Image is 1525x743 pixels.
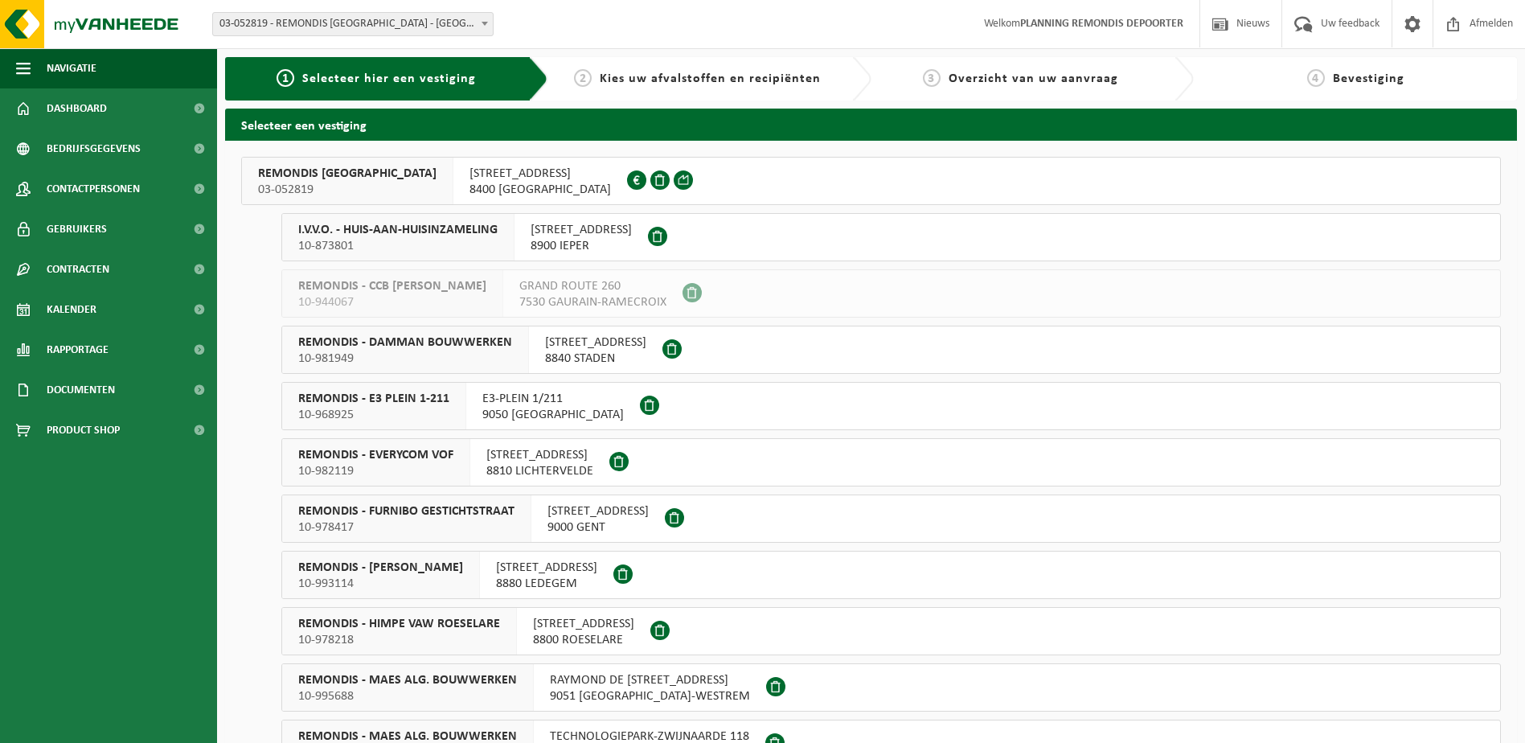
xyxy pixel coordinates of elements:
[281,607,1501,655] button: REMONDIS - HIMPE VAW ROESELARE 10-978218 [STREET_ADDRESS]8800 ROESELARE
[469,166,611,182] span: [STREET_ADDRESS]
[47,88,107,129] span: Dashboard
[302,72,476,85] span: Selecteer hier een vestiging
[298,447,453,463] span: REMONDIS - EVERYCOM VOF
[47,410,120,450] span: Product Shop
[298,407,449,423] span: 10-968925
[533,616,634,632] span: [STREET_ADDRESS]
[258,182,437,198] span: 03-052819
[213,13,493,35] span: 03-052819 - REMONDIS WEST-VLAANDEREN - OOSTENDE
[600,72,821,85] span: Kies uw afvalstoffen en recipiënten
[949,72,1118,85] span: Overzicht van uw aanvraag
[496,560,597,576] span: [STREET_ADDRESS]
[531,238,632,254] span: 8900 IEPER
[47,48,96,88] span: Navigatie
[277,69,294,87] span: 1
[298,238,498,254] span: 10-873801
[486,463,593,479] span: 8810 LICHTERVELDE
[482,407,624,423] span: 9050 [GEOGRAPHIC_DATA]
[47,370,115,410] span: Documenten
[281,495,1501,543] button: REMONDIS - FURNIBO GESTICHTSTRAAT 10-978417 [STREET_ADDRESS]9000 GENT
[241,157,1501,205] button: REMONDIS [GEOGRAPHIC_DATA] 03-052819 [STREET_ADDRESS]8400 [GEOGRAPHIC_DATA]
[47,330,109,370] span: Rapportage
[519,294,666,310] span: 7530 GAURAIN-RAMECROIX
[550,672,750,688] span: RAYMOND DE [STREET_ADDRESS]
[258,166,437,182] span: REMONDIS [GEOGRAPHIC_DATA]
[47,169,140,209] span: Contactpersonen
[47,209,107,249] span: Gebruikers
[1333,72,1404,85] span: Bevestiging
[281,438,1501,486] button: REMONDIS - EVERYCOM VOF 10-982119 [STREET_ADDRESS]8810 LICHTERVELDE
[212,12,494,36] span: 03-052819 - REMONDIS WEST-VLAANDEREN - OOSTENDE
[1307,69,1325,87] span: 4
[298,391,449,407] span: REMONDIS - E3 PLEIN 1-211
[298,632,500,648] span: 10-978218
[545,351,646,367] span: 8840 STADEN
[1020,18,1183,30] strong: PLANNING REMONDIS DEPOORTER
[281,382,1501,430] button: REMONDIS - E3 PLEIN 1-211 10-968925 E3-PLEIN 1/2119050 [GEOGRAPHIC_DATA]
[574,69,592,87] span: 2
[486,447,593,463] span: [STREET_ADDRESS]
[545,335,646,351] span: [STREET_ADDRESS]
[298,335,512,351] span: REMONDIS - DAMMAN BOUWWERKEN
[298,351,512,367] span: 10-981949
[47,249,109,289] span: Contracten
[281,551,1501,599] button: REMONDIS - [PERSON_NAME] 10-993114 [STREET_ADDRESS]8880 LEDEGEM
[533,632,634,648] span: 8800 ROESELARE
[298,616,500,632] span: REMONDIS - HIMPE VAW ROESELARE
[298,576,463,592] span: 10-993114
[550,688,750,704] span: 9051 [GEOGRAPHIC_DATA]-WESTREM
[547,503,649,519] span: [STREET_ADDRESS]
[281,213,1501,261] button: I.V.V.O. - HUIS-AAN-HUISINZAMELING 10-873801 [STREET_ADDRESS]8900 IEPER
[47,129,141,169] span: Bedrijfsgegevens
[47,289,96,330] span: Kalender
[298,294,486,310] span: 10-944067
[298,672,517,688] span: REMONDIS - MAES ALG. BOUWWERKEN
[298,519,514,536] span: 10-978417
[531,222,632,238] span: [STREET_ADDRESS]
[298,463,453,479] span: 10-982119
[225,109,1517,140] h2: Selecteer een vestiging
[923,69,941,87] span: 3
[281,326,1501,374] button: REMONDIS - DAMMAN BOUWWERKEN 10-981949 [STREET_ADDRESS]8840 STADEN
[281,663,1501,712] button: REMONDIS - MAES ALG. BOUWWERKEN 10-995688 RAYMOND DE [STREET_ADDRESS]9051 [GEOGRAPHIC_DATA]-WESTREM
[469,182,611,198] span: 8400 [GEOGRAPHIC_DATA]
[298,278,486,294] span: REMONDIS - CCB [PERSON_NAME]
[496,576,597,592] span: 8880 LEDEGEM
[298,503,514,519] span: REMONDIS - FURNIBO GESTICHTSTRAAT
[298,688,517,704] span: 10-995688
[298,560,463,576] span: REMONDIS - [PERSON_NAME]
[298,222,498,238] span: I.V.V.O. - HUIS-AAN-HUISINZAMELING
[482,391,624,407] span: E3-PLEIN 1/211
[547,519,649,536] span: 9000 GENT
[519,278,666,294] span: GRAND ROUTE 260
